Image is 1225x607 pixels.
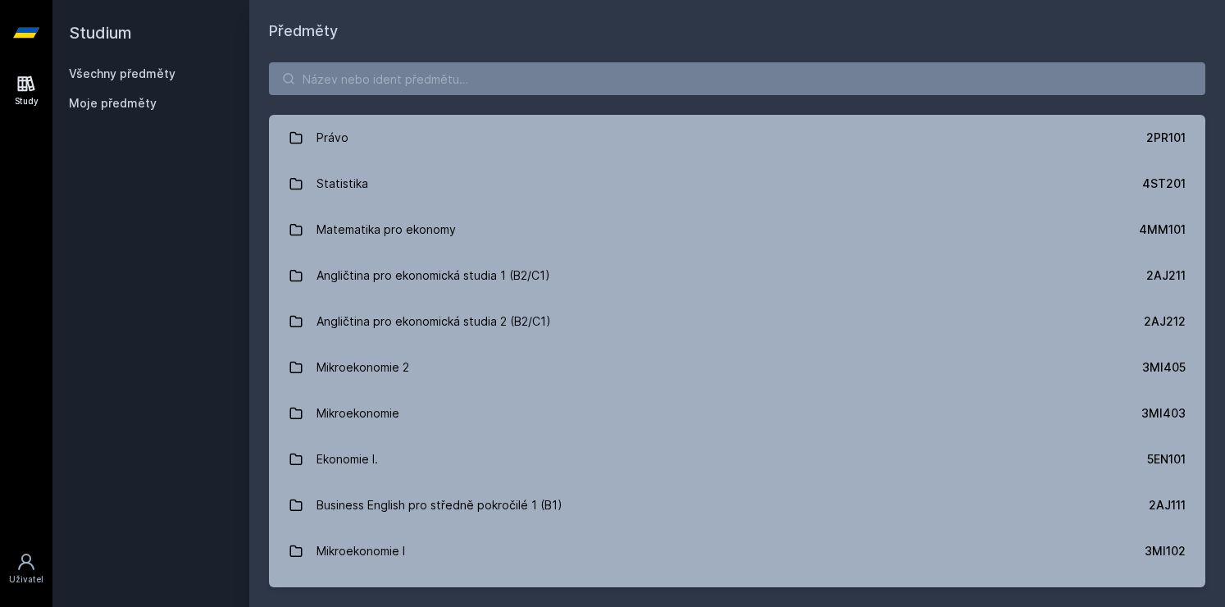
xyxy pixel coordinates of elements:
[1146,267,1186,284] div: 2AJ211
[316,397,399,430] div: Mikroekonomie
[1144,313,1186,330] div: 2AJ212
[15,95,39,107] div: Study
[269,207,1205,253] a: Matematika pro ekonomy 4MM101
[316,167,368,200] div: Statistika
[269,436,1205,482] a: Ekonomie I. 5EN101
[269,345,1205,390] a: Mikroekonomie 2 3MI405
[1142,176,1186,192] div: 4ST201
[9,573,43,586] div: Uživatel
[316,305,551,338] div: Angličtina pro ekonomická studia 2 (B2/C1)
[1146,130,1186,146] div: 2PR101
[269,299,1205,345] a: Angličtina pro ekonomická studia 2 (B2/C1) 2AJ212
[1147,451,1186,468] div: 5EN101
[269,20,1205,43] h1: Předměty
[1142,359,1186,376] div: 3MI405
[269,115,1205,161] a: Právo 2PR101
[269,528,1205,574] a: Mikroekonomie I 3MI102
[269,482,1205,528] a: Business English pro středně pokročilé 1 (B1) 2AJ111
[269,390,1205,436] a: Mikroekonomie 3MI403
[69,95,157,112] span: Moje předměty
[1149,497,1186,513] div: 2AJ111
[1139,221,1186,238] div: 4MM101
[1141,405,1186,422] div: 3MI403
[316,489,562,522] div: Business English pro středně pokročilé 1 (B1)
[269,62,1205,95] input: Název nebo ident předmětu…
[69,66,175,80] a: Všechny předměty
[3,544,49,594] a: Uživatel
[1145,543,1186,559] div: 3MI102
[316,121,348,154] div: Právo
[316,535,405,568] div: Mikroekonomie I
[316,443,378,476] div: Ekonomie I.
[316,259,550,292] div: Angličtina pro ekonomická studia 1 (B2/C1)
[269,161,1205,207] a: Statistika 4ST201
[269,253,1205,299] a: Angličtina pro ekonomická studia 1 (B2/C1) 2AJ211
[316,351,409,384] div: Mikroekonomie 2
[316,213,456,246] div: Matematika pro ekonomy
[3,66,49,116] a: Study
